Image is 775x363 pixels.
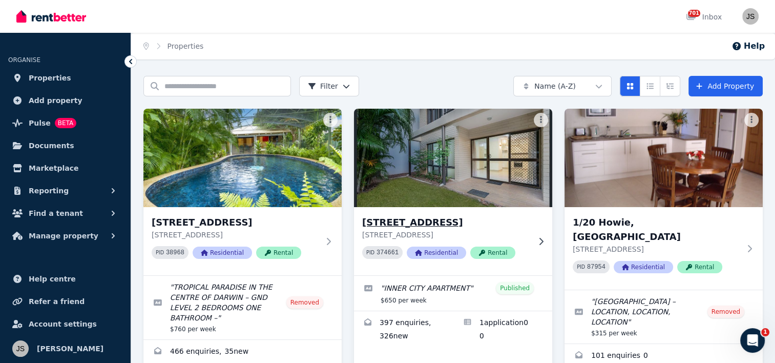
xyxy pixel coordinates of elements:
button: Filter [299,76,359,96]
nav: Breadcrumb [131,33,216,59]
span: Residential [407,247,466,259]
iframe: Intercom live chat [740,328,765,353]
button: Reporting [8,180,122,201]
span: Rental [677,261,722,273]
a: Applications for 1/6 Shepherd St, Darwin City [453,311,553,349]
p: [STREET_ADDRESS] [362,230,530,240]
span: Documents [29,139,74,152]
span: Refer a friend [29,295,85,308]
span: 1 [761,328,769,336]
img: 1/20 Howie, Clayfield [564,109,763,207]
img: 1/3 Bambra Crescent, Larrakeyah [143,109,342,207]
a: Properties [167,42,204,50]
a: Edit listing: TROPICAL PARADISE IN THE CENTRE OF DARWIN – GND LEVEL 2 BEDROOMS ONE BATHROOM – [143,276,342,339]
a: 1/20 Howie, Clayfield1/20 Howie, [GEOGRAPHIC_DATA][STREET_ADDRESS]PID 87954ResidentialRental [564,109,763,290]
img: 1/6 Shepherd St, Darwin City [349,106,557,210]
button: Name (A-Z) [513,76,612,96]
span: ORGANISE [8,56,40,64]
span: Marketplace [29,162,78,174]
button: Find a tenant [8,203,122,224]
a: Documents [8,135,122,156]
button: Compact list view [640,76,660,96]
span: Name (A-Z) [534,81,576,91]
span: Find a tenant [29,207,83,219]
code: 38968 [166,249,184,256]
img: RentBetter [16,9,86,24]
button: More options [534,113,548,127]
span: Add property [29,94,82,107]
span: Account settings [29,318,97,330]
a: Edit listing: INNER CITY APARTMENT [354,276,552,311]
p: [STREET_ADDRESS] [152,230,319,240]
span: Reporting [29,185,69,197]
span: Filter [308,81,338,91]
span: Manage property [29,230,98,242]
span: [PERSON_NAME] [37,342,103,355]
span: Rental [256,247,301,259]
a: 1/3 Bambra Crescent, Larrakeyah[STREET_ADDRESS][STREET_ADDRESS]PID 38968ResidentialRental [143,109,342,275]
a: Marketplace [8,158,122,178]
span: BETA [55,118,76,128]
a: Refer a friend [8,291,122,312]
button: Expanded list view [660,76,680,96]
span: Pulse [29,117,51,129]
h3: [STREET_ADDRESS] [362,215,530,230]
a: PulseBETA [8,113,122,133]
code: 87954 [587,264,605,271]
p: [STREET_ADDRESS] [573,244,740,254]
span: Residential [193,247,252,259]
span: Properties [29,72,71,84]
a: Properties [8,68,122,88]
button: Help [731,40,765,52]
button: More options [323,113,338,127]
a: Add Property [688,76,763,96]
h3: [STREET_ADDRESS] [152,215,319,230]
span: Residential [614,261,673,273]
a: Account settings [8,314,122,334]
a: Help centre [8,269,122,289]
small: PID [156,250,164,255]
a: Add property [8,90,122,111]
small: PID [577,264,585,270]
button: Card view [620,76,640,96]
div: View options [620,76,680,96]
a: 1/6 Shepherd St, Darwin City[STREET_ADDRESS][STREET_ADDRESS]PID 374661ResidentialRental [354,109,552,275]
img: Janette Steele [12,340,29,357]
a: Enquiries for 1/6 Shepherd St, Darwin City [354,311,453,349]
h3: 1/20 Howie, [GEOGRAPHIC_DATA] [573,215,740,244]
span: Rental [470,247,515,259]
button: More options [744,113,759,127]
button: Manage property [8,226,122,246]
span: Help centre [29,273,76,285]
code: 374661 [376,249,399,256]
div: Inbox [686,12,722,22]
span: 701 [688,10,700,17]
a: Edit listing: EAGLE JUNCTION – LOCATION, LOCATION, LOCATION [564,290,763,344]
img: Janette Steele [742,8,759,25]
small: PID [366,250,374,255]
